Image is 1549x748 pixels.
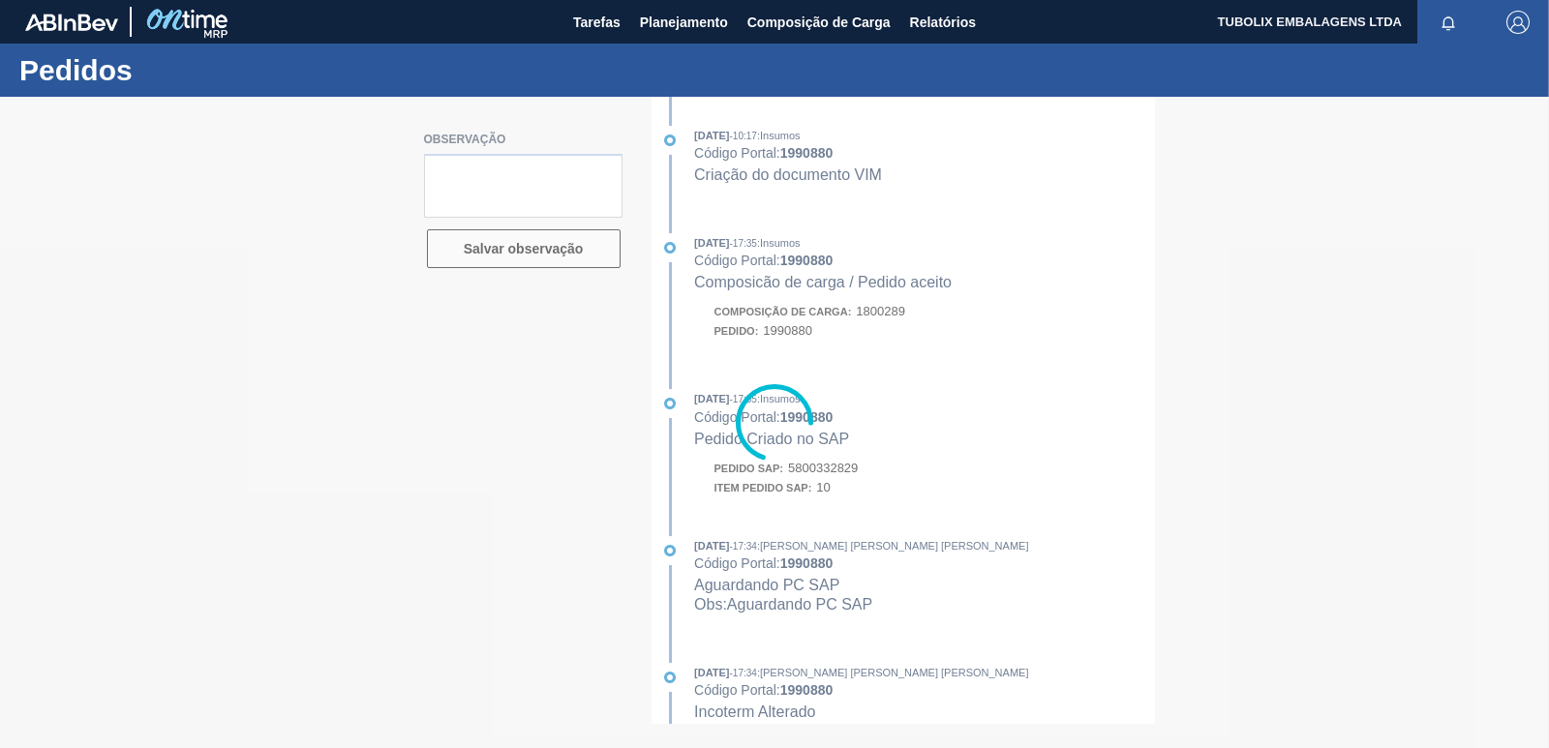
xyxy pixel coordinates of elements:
[910,11,976,34] span: Relatórios
[1506,11,1530,34] img: Logout
[747,11,891,34] span: Composição de Carga
[573,11,621,34] span: Tarefas
[25,14,118,31] img: TNhmsLtSVTkK8tSr43FrP2fwEKptu5GPRR3wAAAABJRU5ErkJggg==
[1417,9,1479,36] button: Notificações
[640,11,728,34] span: Planejamento
[19,59,363,81] h1: Pedidos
